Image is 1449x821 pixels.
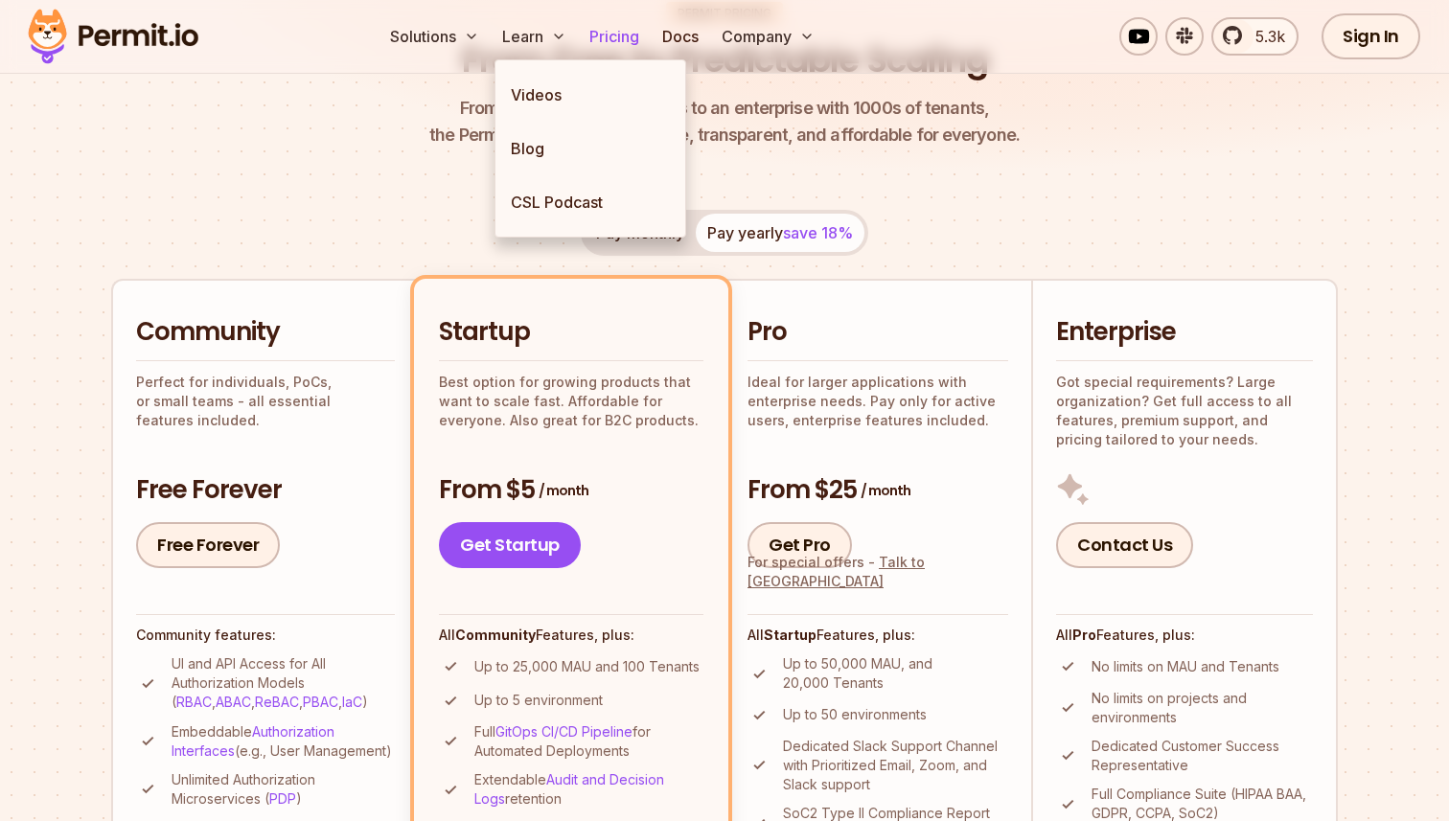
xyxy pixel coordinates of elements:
a: CSL Podcast [495,175,685,229]
p: Unlimited Authorization Microservices ( ) [172,770,395,809]
div: For special offers - [747,553,1008,591]
p: No limits on MAU and Tenants [1092,657,1279,676]
p: UI and API Access for All Authorization Models ( , , , , ) [172,654,395,712]
a: Docs [655,17,706,56]
h3: Free Forever [136,473,395,508]
a: 5.3k [1211,17,1299,56]
h3: From $5 [439,473,703,508]
p: Up to 5 environment [474,691,603,710]
p: Extendable retention [474,770,703,809]
h4: All Features, plus: [747,626,1008,645]
a: PDP [269,790,296,807]
strong: Startup [764,627,816,643]
p: the Permit pricing model is simple, transparent, and affordable for everyone. [429,95,1020,148]
span: / month [861,481,910,500]
a: GitOps CI/CD Pipeline [495,723,632,740]
p: Perfect for individuals, PoCs, or small teams - all essential features included. [136,373,395,430]
p: Up to 50,000 MAU, and 20,000 Tenants [783,654,1008,693]
a: Authorization Interfaces [172,723,334,759]
strong: Pro [1072,627,1096,643]
h2: Enterprise [1056,315,1313,350]
p: Up to 25,000 MAU and 100 Tenants [474,657,700,676]
h4: All Features, plus: [439,626,703,645]
a: PBAC [303,694,338,710]
a: Contact Us [1056,522,1193,568]
h4: All Features, plus: [1056,626,1313,645]
a: Blog [495,122,685,175]
a: Pricing [582,17,647,56]
h2: Startup [439,315,703,350]
p: Dedicated Customer Success Representative [1092,737,1313,775]
p: Dedicated Slack Support Channel with Prioritized Email, Zoom, and Slack support [783,737,1008,794]
h3: From $25 [747,473,1008,508]
a: Sign In [1322,13,1420,59]
a: RBAC [176,694,212,710]
p: No limits on projects and environments [1092,689,1313,727]
img: Permit logo [19,4,207,69]
a: Audit and Decision Logs [474,771,664,807]
p: Up to 50 environments [783,705,927,724]
a: Get Startup [439,522,581,568]
a: Free Forever [136,522,280,568]
h4: Community features: [136,626,395,645]
p: Best option for growing products that want to scale fast. Affordable for everyone. Also great for... [439,373,703,430]
strong: Community [455,627,536,643]
span: 5.3k [1244,25,1285,48]
h2: Community [136,315,395,350]
h2: Pro [747,315,1008,350]
h1: From Free to Predictable Scaling [462,36,988,84]
button: Company [714,17,822,56]
button: Solutions [382,17,487,56]
span: From a startup with 100 users to an enterprise with 1000s of tenants, [429,95,1020,122]
a: ReBAC [255,694,299,710]
p: Ideal for larger applications with enterprise needs. Pay only for active users, enterprise featur... [747,373,1008,430]
a: Get Pro [747,522,852,568]
button: Learn [494,17,574,56]
a: ABAC [216,694,251,710]
p: Embeddable (e.g., User Management) [172,722,395,761]
p: Full for Automated Deployments [474,722,703,761]
a: Videos [495,68,685,122]
a: IaC [342,694,362,710]
span: / month [539,481,588,500]
p: Got special requirements? Large organization? Get full access to all features, premium support, a... [1056,373,1313,449]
